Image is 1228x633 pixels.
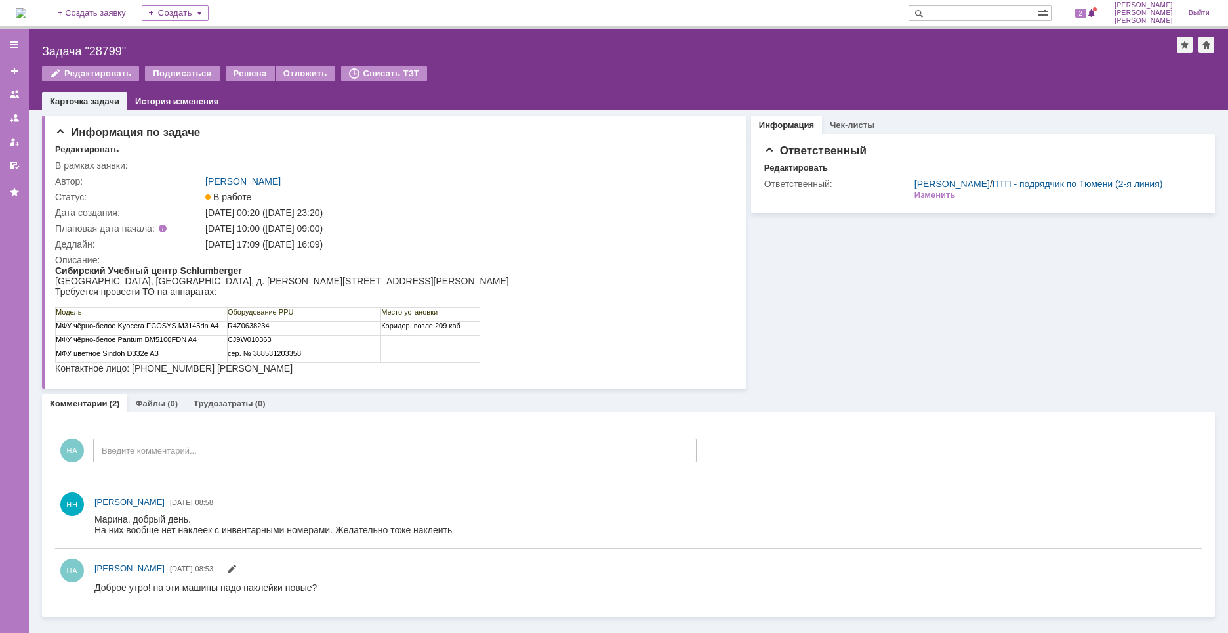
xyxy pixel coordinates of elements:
span: [PERSON_NAME] [94,563,165,573]
a: История изменения [135,97,218,106]
a: [PERSON_NAME] [94,496,165,509]
div: Ответственный: [764,179,912,189]
a: Карточка задачи [50,97,119,106]
a: Чек-листы [830,120,874,130]
div: Статус: [55,192,203,202]
span: Расширенный поиск [1038,6,1051,18]
div: (0) [167,399,178,408]
div: Дата создания: [55,207,203,218]
div: Добавить в избранное [1177,37,1193,53]
span: [PERSON_NAME] [1115,9,1173,17]
a: Заявки в моей ответственности [4,108,25,129]
div: / [914,179,1163,189]
span: [PERSON_NAME] [1115,1,1173,9]
a: Комментарии [50,399,108,408]
div: [DATE] 00:20 ([DATE] 23:20) [205,207,726,218]
span: 08:53 [195,565,214,573]
div: Задача "28799" [42,45,1177,58]
a: Трудозатраты [194,399,253,408]
div: Сделать домашней страницей [1198,37,1214,53]
a: Файлы [135,399,165,408]
div: Автор: [55,176,203,186]
span: [PERSON_NAME] [1115,17,1173,25]
div: Создать [142,5,209,21]
span: Редактировать [226,565,237,576]
a: Мои заявки [4,131,25,152]
td: R4Z0638234 [172,56,325,70]
td: Модель [1,43,173,56]
a: ПТП - подрядчик по Тюмени (2-я линия) [993,179,1163,189]
a: [PERSON_NAME] [914,179,990,189]
a: [PERSON_NAME] [205,176,281,186]
a: Мои согласования [4,155,25,176]
span: НА [60,439,84,462]
span: Ответственный [764,144,867,157]
td: МФУ чёрно-белое Kyocera ECOSYS M3145dn A4 [1,56,173,70]
td: МФУ цветное Sindoh D332e A3 [1,84,173,98]
td: Место установки [326,43,425,56]
span: В работе [205,192,251,202]
a: Перейти на домашнюю страницу [16,8,26,18]
span: [DATE] [170,498,193,506]
td: сер. № 388531203358 [172,84,325,98]
span: [PERSON_NAME] [94,497,165,507]
div: (2) [110,399,120,408]
span: 2 [1075,9,1087,18]
div: В рамках заявки: [55,160,203,171]
div: Редактировать [764,163,828,173]
div: Изменить [914,190,956,200]
div: Дедлайн: [55,239,203,250]
span: [DATE] [170,565,193,573]
div: Редактировать [55,144,119,155]
div: Плановая дата начала: [55,223,187,234]
div: [DATE] 10:00 ([DATE] 09:00) [205,223,726,234]
a: Создать заявку [4,60,25,81]
td: МФУ чёрно-белое Pantum BM5100FDN A4 [1,70,173,84]
span: 08:58 [195,498,214,506]
div: Описание: [55,255,728,265]
td: CJ9W010363 [172,70,325,84]
div: (0) [255,399,266,408]
a: Информация [759,120,814,130]
a: Заявки на командах [4,84,25,105]
img: logo [16,8,26,18]
span: Информация по задаче [55,126,200,139]
div: [DATE] 17:09 ([DATE] 16:09) [205,239,726,250]
td: Коридор, возле 209 каб [326,56,425,70]
a: [PERSON_NAME] [94,562,165,575]
td: Оборудование PPU [172,43,325,56]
